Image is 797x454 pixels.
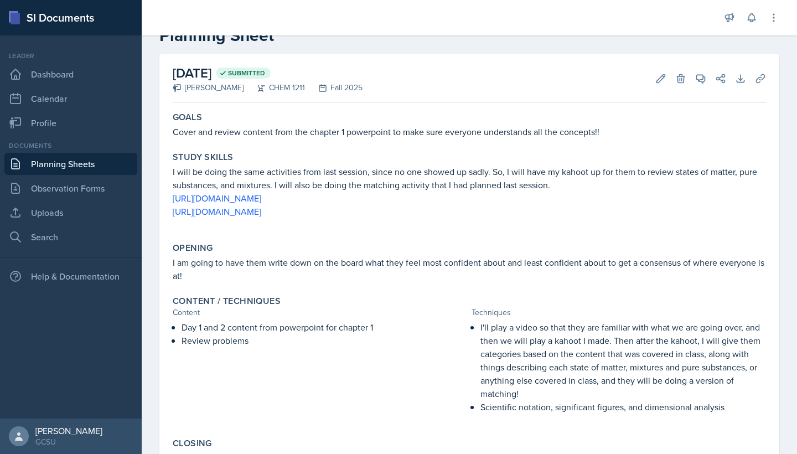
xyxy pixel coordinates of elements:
[182,334,467,347] p: Review problems
[4,87,137,110] a: Calendar
[173,125,766,138] p: Cover and review content from the chapter 1 powerpoint to make sure everyone understands all the ...
[4,202,137,224] a: Uploads
[35,436,102,447] div: GCSU
[480,400,766,414] p: Scientific notation, significant figures, and dimensional analysis
[4,265,137,287] div: Help & Documentation
[173,438,212,449] label: Closing
[4,177,137,199] a: Observation Forms
[182,321,467,334] p: Day 1 and 2 content from powerpoint for chapter 1
[4,226,137,248] a: Search
[4,141,137,151] div: Documents
[305,82,363,94] div: Fall 2025
[244,82,305,94] div: CHEM 1211
[228,69,265,78] span: Submitted
[480,321,766,400] p: I'll play a video so that they are familiar with what we are going over, and then we will play a ...
[173,82,244,94] div: [PERSON_NAME]
[173,205,261,218] a: [URL][DOMAIN_NAME]
[4,51,137,61] div: Leader
[173,152,234,163] label: Study Skills
[173,112,202,123] label: Goals
[159,25,779,45] h2: Planning Sheet
[4,153,137,175] a: Planning Sheets
[4,112,137,134] a: Profile
[173,307,467,318] div: Content
[4,63,137,85] a: Dashboard
[173,165,766,192] p: I will be doing the same activities from last session, since no one showed up sadly. So, I will h...
[472,307,766,318] div: Techniques
[173,256,766,282] p: I am going to have them write down on the board what they feel most confident about and least con...
[173,63,363,83] h2: [DATE]
[173,243,213,254] label: Opening
[35,425,102,436] div: [PERSON_NAME]
[173,192,261,204] a: [URL][DOMAIN_NAME]
[173,296,281,307] label: Content / Techniques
